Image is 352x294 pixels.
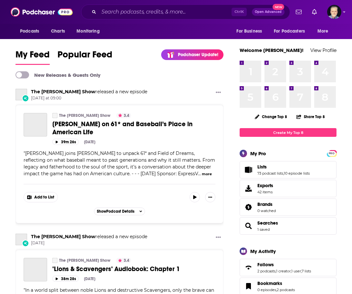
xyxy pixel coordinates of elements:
span: [DATE] at 09:00 [31,96,147,101]
span: Brands [240,198,336,216]
button: Show More Button [213,89,223,97]
a: My Feed [16,49,50,65]
span: Popular Feed [57,49,112,64]
button: ShowPodcast Details [94,208,145,215]
a: The Ben Shapiro Show [16,89,27,100]
span: Searches [240,217,336,235]
span: New [273,4,284,10]
button: Show profile menu [327,5,341,19]
a: Searches [257,220,278,226]
a: The Ben Shapiro Show [52,258,57,263]
a: Lists [257,164,310,170]
a: Follows [242,263,255,272]
p: Podchaser Update! [178,52,218,57]
div: [DATE] [84,277,95,281]
span: Open Advanced [255,10,282,14]
div: My Activity [250,248,276,254]
span: Follows [240,259,336,276]
div: My Pro [250,150,266,157]
button: open menu [313,25,336,37]
a: Lists [242,165,255,174]
span: , [283,171,284,176]
a: Show notifications dropdown [293,6,304,17]
span: Show Podcast Details [97,209,134,214]
a: Create My Top 8 [240,128,336,137]
button: open menu [270,25,314,37]
button: 3.4 [116,113,131,118]
a: The Ben Shapiro Show [31,234,95,239]
span: "Lions & Scavengers" Audiobook: Chapter 1 [52,265,180,273]
span: ... [198,171,201,177]
a: 0 episodes [257,288,276,292]
a: 1 creator [276,269,291,273]
a: 10 episode lists [284,171,310,176]
a: New Releases & Guests Only [16,71,100,78]
div: New Episode [22,240,29,247]
span: Lists [240,161,336,178]
span: Exports [257,183,273,188]
div: Search podcasts, credits, & more... [81,5,290,19]
a: 1 user [291,269,301,273]
span: Bookmarks [257,280,282,286]
a: The [PERSON_NAME] Show [59,113,110,118]
a: Brands [257,201,276,207]
span: [PERSON_NAME] joins [PERSON_NAME] to unpack 61* and Field of Dreams, reflecting on what baseball ... [24,150,215,177]
a: The Ben Shapiro Show [52,113,57,118]
a: [PERSON_NAME] on 61* and Baseball’s Place in American Life [52,120,215,136]
a: 7 lists [302,269,311,273]
a: The Ben Shapiro Show [16,234,27,245]
a: Bookmarks [242,282,255,291]
a: 73 podcast lists [257,171,283,176]
span: More [317,27,328,36]
a: Popular Feed [57,49,112,65]
span: , [275,269,276,273]
span: , [276,288,277,292]
button: open menu [16,25,47,37]
span: Brands [257,201,273,207]
button: more [202,171,212,177]
img: User Profile [327,5,341,19]
h3: released a new episode [31,234,147,240]
a: 2 podcasts [277,288,295,292]
a: The [PERSON_NAME] Show [59,258,110,263]
span: Monitoring [77,27,99,36]
span: Charts [51,27,65,36]
a: "Lions & Scavengers" Audiobook: Chapter 1 [52,265,215,273]
span: My Feed [16,49,50,64]
input: Search podcasts, credits, & more... [99,7,232,17]
a: Show notifications dropdown [309,6,319,17]
a: 0 watched [257,208,276,213]
span: Exports [242,184,255,193]
a: Exports [240,180,336,197]
a: 2 podcasts [257,269,275,273]
img: Podchaser - Follow, Share and Rate Podcasts [11,6,73,18]
span: For Podcasters [274,27,305,36]
a: Brands [242,203,255,212]
span: PRO [328,151,336,156]
span: For Business [236,27,262,36]
span: Add to List [34,195,54,200]
a: Follows [257,262,311,268]
button: Show More Button [24,192,57,202]
span: " [24,150,215,177]
div: [DATE] [84,140,95,144]
span: Ctrl K [232,8,247,16]
button: Change Top 8 [251,113,291,121]
span: [DATE] [31,240,147,246]
span: [PERSON_NAME] on 61* and Baseball’s Place in American Life [52,120,192,136]
span: , [301,269,302,273]
a: View Profile [310,47,336,53]
button: 39m 26s [52,139,79,145]
a: Ben Shapiro on 61* and Baseball’s Place in American Life [24,113,47,137]
a: The Ben Shapiro Show [31,89,95,95]
span: Lists [257,164,267,170]
button: 3.4 [116,258,131,263]
span: Podcasts [20,27,39,36]
button: Show More Button [213,234,223,242]
span: Follows [257,262,274,268]
span: Logged in as JonesLiterary [327,5,341,19]
button: Show More Button [205,192,215,202]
